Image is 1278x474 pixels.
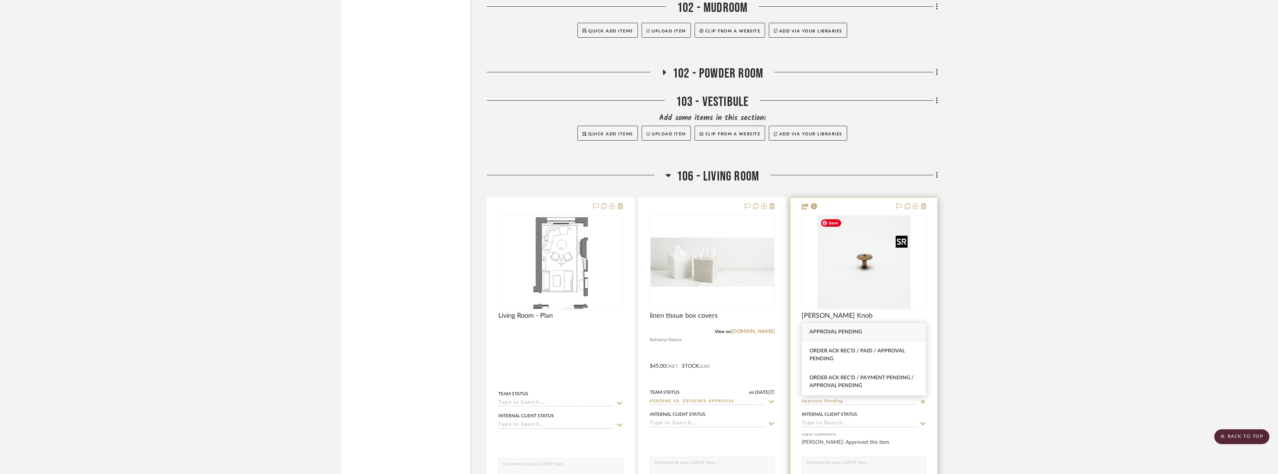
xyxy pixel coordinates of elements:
div: Team Status [498,390,528,397]
div: Internal Client Status [802,411,857,418]
span: Quick Add Items [588,29,633,33]
button: Upload Item [642,23,691,38]
span: Approval Pending [809,329,862,335]
div: Add some items in this section: [487,10,938,21]
img: Marcelle Knob [817,216,911,309]
button: Upload Item [642,126,691,141]
span: 106 - Living Room [677,169,759,185]
a: [DOMAIN_NAME] [731,329,775,334]
span: 102 - Powder Room [673,66,763,82]
div: Internal Client Status [498,412,554,419]
input: Type to Search… [498,400,614,407]
button: Quick Add Items [577,126,638,141]
button: Add via your libraries [769,23,847,38]
input: Type to Search… [802,420,917,427]
input: Type to Search… [650,398,765,405]
span: Save [821,219,841,227]
span: linen tissue box covers [650,312,718,320]
span: Quick Add Items [588,132,633,136]
input: Type to Search… [802,398,917,405]
span: Order Ack Rec'd / Paid / Approval Pending [809,348,905,361]
span: By [650,336,655,343]
input: Type to Search… [498,422,614,429]
button: Clip from a website [695,126,765,141]
div: Add some items in this section: [487,113,938,123]
button: Quick Add Items [577,23,638,38]
div: Internal Client Status [650,411,705,418]
scroll-to-top-button: BACK TO TOP [1214,429,1269,444]
div: 0 [802,215,926,309]
span: [DATE] [754,390,770,395]
span: on [749,390,754,395]
span: Order Ack Rec'd / Payment Pending / Approval Pending [809,375,914,388]
span: Living Room - Plan [498,312,553,320]
span: [PERSON_NAME] Knob [802,312,873,320]
button: Add via your libraries [769,126,847,141]
button: Clip from a website [695,23,765,38]
span: View on [715,329,731,334]
span: Home Nature [655,336,682,343]
div: Team Status [650,389,680,396]
div: [PERSON_NAME]: Approved this item. [802,439,926,453]
img: Living Room - Plan [533,216,588,309]
img: linen tissue box covers [651,238,774,287]
input: Type to Search… [650,420,765,427]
